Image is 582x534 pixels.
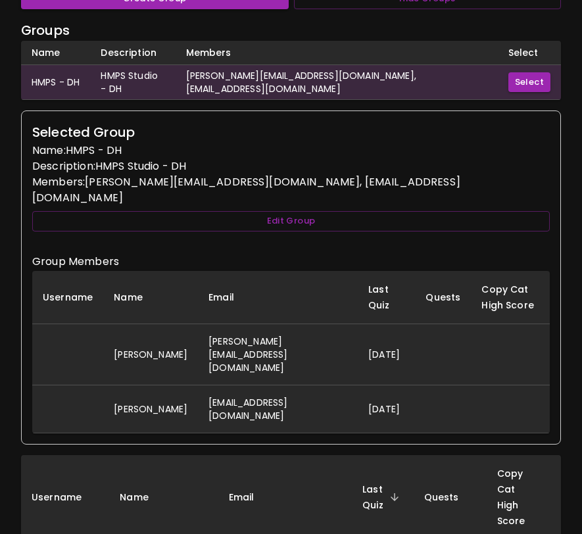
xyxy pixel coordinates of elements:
[120,489,166,505] span: Name
[32,122,550,143] h6: Selected Group
[32,211,550,231] button: Edit Group
[358,324,415,385] td: [DATE]
[358,271,415,324] th: Last Quiz
[32,253,550,271] h6: Group Members
[498,41,561,65] th: Select
[497,466,550,529] span: Copy Cat High Score
[471,271,550,324] th: Copy Cat High Score
[176,64,498,99] td: [PERSON_NAME][EMAIL_ADDRESS][DOMAIN_NAME], [EMAIL_ADDRESS][DOMAIN_NAME]
[176,41,498,65] th: Members
[229,489,272,505] span: Email
[32,489,99,505] span: Username
[415,271,471,324] th: Quests
[21,20,561,41] h6: Groups
[362,481,403,513] span: Last Quiz
[90,64,175,99] td: HMPS Studio - DH
[103,271,198,324] th: Name
[32,271,103,324] th: Username
[103,385,198,433] td: [PERSON_NAME]
[21,64,90,99] td: HMPS - DH
[508,72,550,93] button: Select
[32,158,550,174] p: Description: HMPS Studio - DH
[198,385,358,433] td: [EMAIL_ADDRESS][DOMAIN_NAME]
[198,271,358,324] th: Email
[198,324,358,385] td: [PERSON_NAME][EMAIL_ADDRESS][DOMAIN_NAME]
[21,41,90,65] th: Name
[424,489,476,505] span: Quests
[103,324,198,385] td: [PERSON_NAME]
[358,385,415,433] td: [DATE]
[32,143,550,158] p: Name: HMPS - DH
[32,174,550,206] p: Members: [PERSON_NAME][EMAIL_ADDRESS][DOMAIN_NAME], [EMAIL_ADDRESS][DOMAIN_NAME]
[90,41,175,65] th: Description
